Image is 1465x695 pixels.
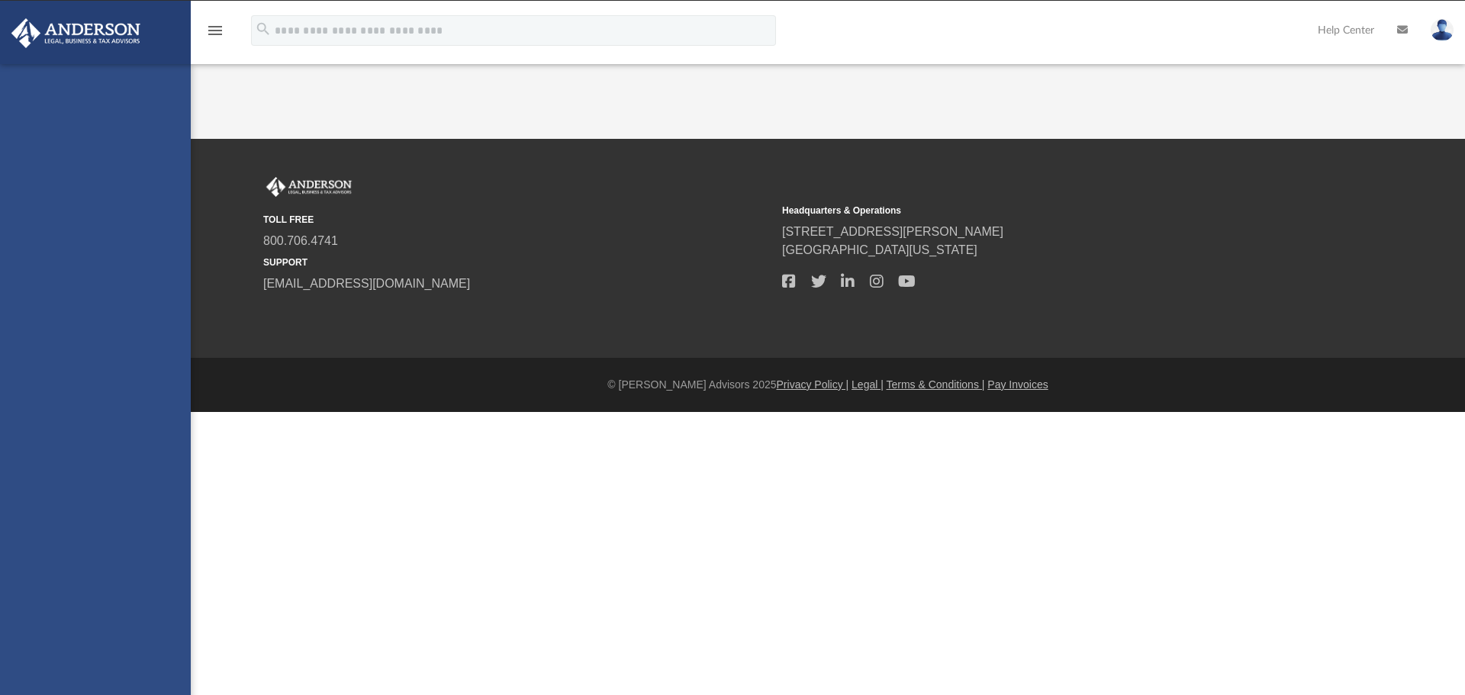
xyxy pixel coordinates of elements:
i: search [255,21,272,37]
a: Legal | [852,378,884,391]
a: Terms & Conditions | [887,378,985,391]
a: [GEOGRAPHIC_DATA][US_STATE] [782,243,977,256]
img: Anderson Advisors Platinum Portal [7,18,145,48]
small: SUPPORT [263,256,771,269]
i: menu [206,21,224,40]
a: menu [206,29,224,40]
a: 800.706.4741 [263,234,338,247]
div: © [PERSON_NAME] Advisors 2025 [191,377,1465,393]
a: Pay Invoices [987,378,1048,391]
img: User Pic [1431,19,1454,41]
a: [EMAIL_ADDRESS][DOMAIN_NAME] [263,277,470,290]
img: Anderson Advisors Platinum Portal [263,177,355,197]
small: Headquarters & Operations [782,204,1290,217]
a: [STREET_ADDRESS][PERSON_NAME] [782,225,1003,238]
small: TOLL FREE [263,213,771,227]
a: Privacy Policy | [777,378,849,391]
